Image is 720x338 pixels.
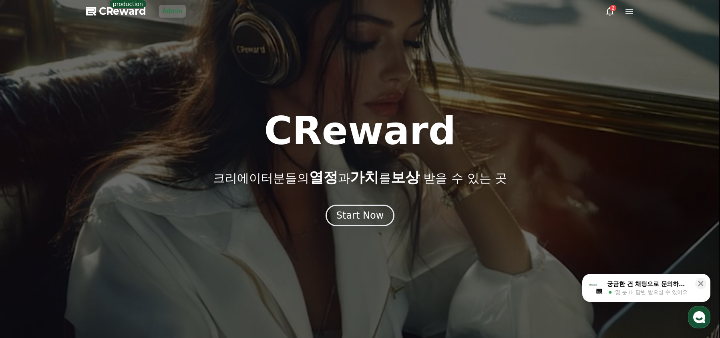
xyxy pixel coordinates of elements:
a: Admin [159,5,186,18]
button: Start Now [326,205,395,226]
div: 2 [610,5,616,11]
span: 가치 [350,169,379,185]
a: CReward [86,5,146,18]
span: 열정 [309,169,338,185]
h1: CReward [264,112,456,150]
a: 2 [605,6,615,16]
span: CReward [99,5,146,18]
a: Start Now [326,213,395,220]
span: 보상 [391,169,420,185]
p: 크리에이터분들의 과 를 받을 수 있는 곳 [213,169,507,185]
div: Start Now [336,209,384,222]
